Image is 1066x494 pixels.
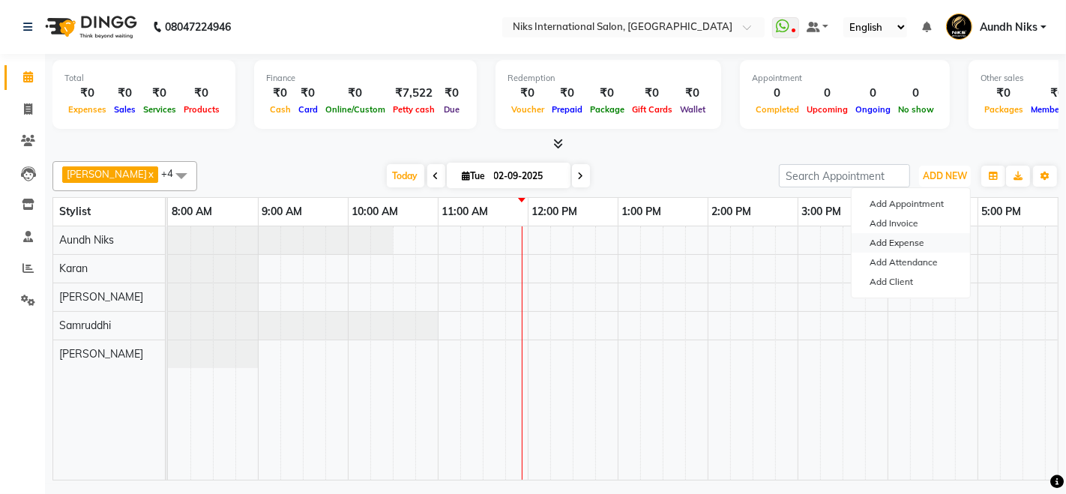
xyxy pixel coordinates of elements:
a: Add Invoice [852,214,970,233]
div: ₹0 [266,85,295,102]
div: Appointment [752,72,938,85]
a: Add Expense [852,233,970,253]
input: 2025-09-02 [490,165,564,187]
div: ₹7,522 [389,85,439,102]
span: Card [295,104,322,115]
a: 5:00 PM [978,201,1026,223]
div: ₹0 [110,85,139,102]
a: 9:00 AM [259,201,307,223]
div: ₹0 [508,85,548,102]
span: Wallet [676,104,709,115]
span: [PERSON_NAME] [59,290,143,304]
b: 08047224946 [165,6,231,48]
span: +4 [161,167,184,179]
span: Karan [59,262,88,275]
span: Products [180,104,223,115]
a: 8:00 AM [168,201,216,223]
span: Today [387,164,424,187]
div: ₹0 [295,85,322,102]
img: logo [38,6,141,48]
button: Add Appointment [852,194,970,214]
a: 3:00 PM [798,201,846,223]
span: Prepaid [548,104,586,115]
a: 2:00 PM [708,201,756,223]
span: Due [440,104,463,115]
span: Package [586,104,628,115]
div: ₹0 [322,85,389,102]
div: ₹0 [139,85,180,102]
a: 11:00 AM [439,201,493,223]
a: 12:00 PM [529,201,582,223]
span: ADD NEW [923,170,967,181]
div: ₹0 [586,85,628,102]
div: Redemption [508,72,709,85]
span: Ongoing [852,104,894,115]
span: Expenses [64,104,110,115]
div: ₹0 [548,85,586,102]
a: 10:00 AM [349,201,403,223]
div: Total [64,72,223,85]
div: 0 [894,85,938,102]
span: Packages [981,104,1027,115]
div: ₹0 [439,85,465,102]
span: Upcoming [803,104,852,115]
div: 0 [852,85,894,102]
span: Sales [110,104,139,115]
input: Search Appointment [779,164,910,187]
div: 0 [752,85,803,102]
span: Stylist [59,205,91,218]
a: x [147,168,154,180]
img: Aundh Niks [946,13,972,40]
span: Aundh Niks [59,233,114,247]
div: ₹0 [676,85,709,102]
span: Samruddhi [59,319,111,332]
span: No show [894,104,938,115]
span: [PERSON_NAME] [59,347,143,361]
span: Services [139,104,180,115]
span: Gift Cards [628,104,676,115]
div: ₹0 [180,85,223,102]
a: Add Client [852,272,970,292]
span: Online/Custom [322,104,389,115]
div: ₹0 [628,85,676,102]
div: ₹0 [64,85,110,102]
span: Petty cash [389,104,439,115]
a: 1:00 PM [618,201,666,223]
span: [PERSON_NAME] [67,168,147,180]
span: Aundh Niks [980,19,1038,35]
span: Cash [266,104,295,115]
span: Completed [752,104,803,115]
span: Voucher [508,104,548,115]
button: ADD NEW [919,166,971,187]
div: 0 [803,85,852,102]
div: ₹0 [981,85,1027,102]
div: Finance [266,72,465,85]
a: Add Attendance [852,253,970,272]
span: Tue [459,170,490,181]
